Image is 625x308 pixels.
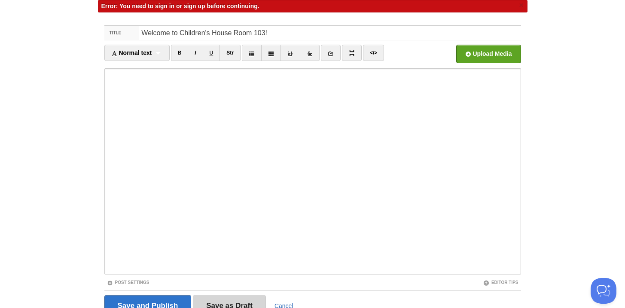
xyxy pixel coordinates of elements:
[188,45,203,61] a: I
[107,280,149,285] a: Post Settings
[111,49,152,56] span: Normal text
[220,45,241,61] a: Str
[591,278,616,304] iframe: Help Scout Beacon - Open
[226,50,234,56] del: Str
[101,3,259,9] span: Error: You need to sign in or sign up before continuing.
[203,45,220,61] a: U
[171,45,189,61] a: B
[363,45,384,61] a: </>
[104,26,139,40] label: Title
[349,50,355,56] img: pagebreak-icon.png
[483,280,518,285] a: Editor Tips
